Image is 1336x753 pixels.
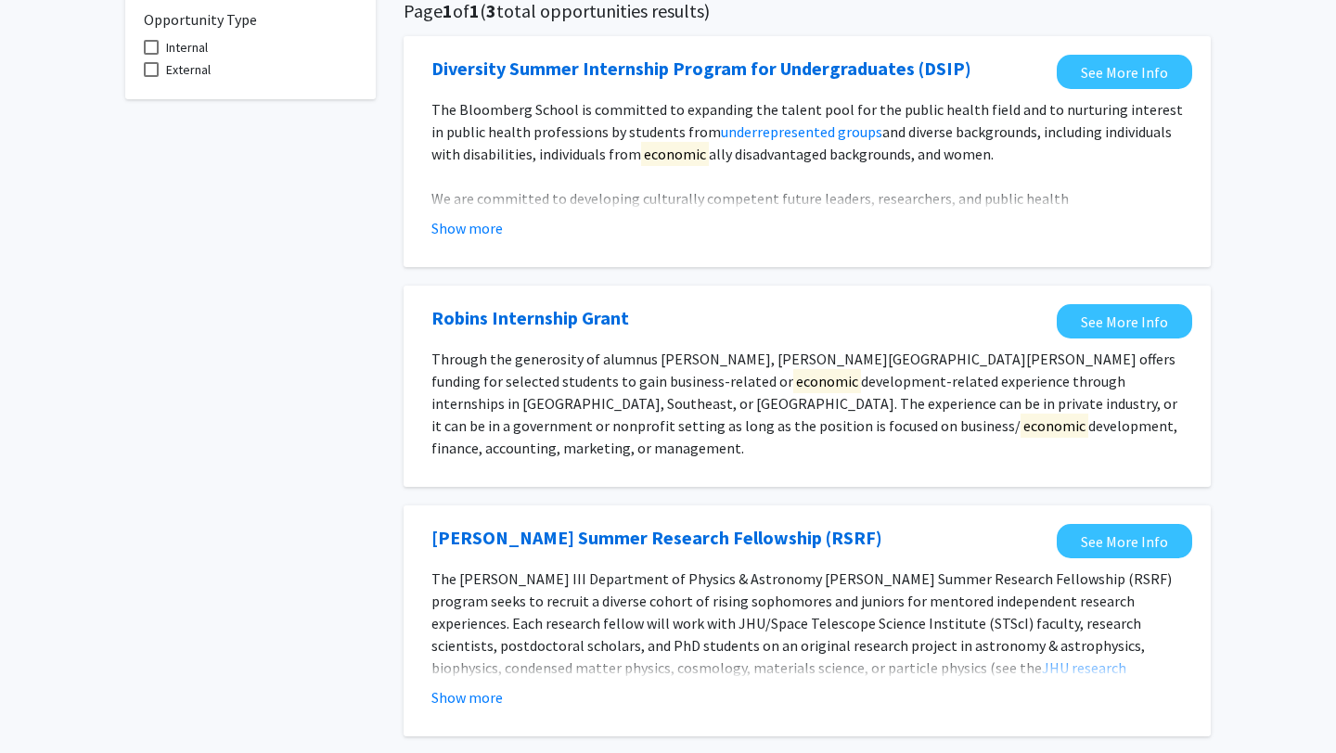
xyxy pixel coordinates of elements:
button: Show more [431,217,503,239]
p: The Bloomberg School is committed to expanding the talent pool for the public health field and to... [431,98,1183,165]
a: Opens in a new tab [1057,304,1192,338]
a: Opens in a new tab [431,304,629,332]
iframe: Chat [14,670,79,739]
p: Through the generosity of alumnus [PERSON_NAME], [PERSON_NAME][GEOGRAPHIC_DATA][PERSON_NAME] offe... [431,348,1183,459]
a: Opens in a new tab [1057,55,1192,89]
p: We are committed to developing culturally competent future leaders, researchers, and public healt... [431,187,1183,299]
span: Internal [166,36,208,58]
a: Opens in a new tab [1057,524,1192,558]
a: Opens in a new tab [431,524,882,552]
mark: economic [1021,414,1088,438]
mark: economic [793,369,861,393]
mark: economic [641,142,709,166]
a: Opens in a new tab [431,55,971,83]
a: underrepresented groups [721,122,882,141]
button: Show more [431,686,503,708]
span: External [166,58,211,81]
